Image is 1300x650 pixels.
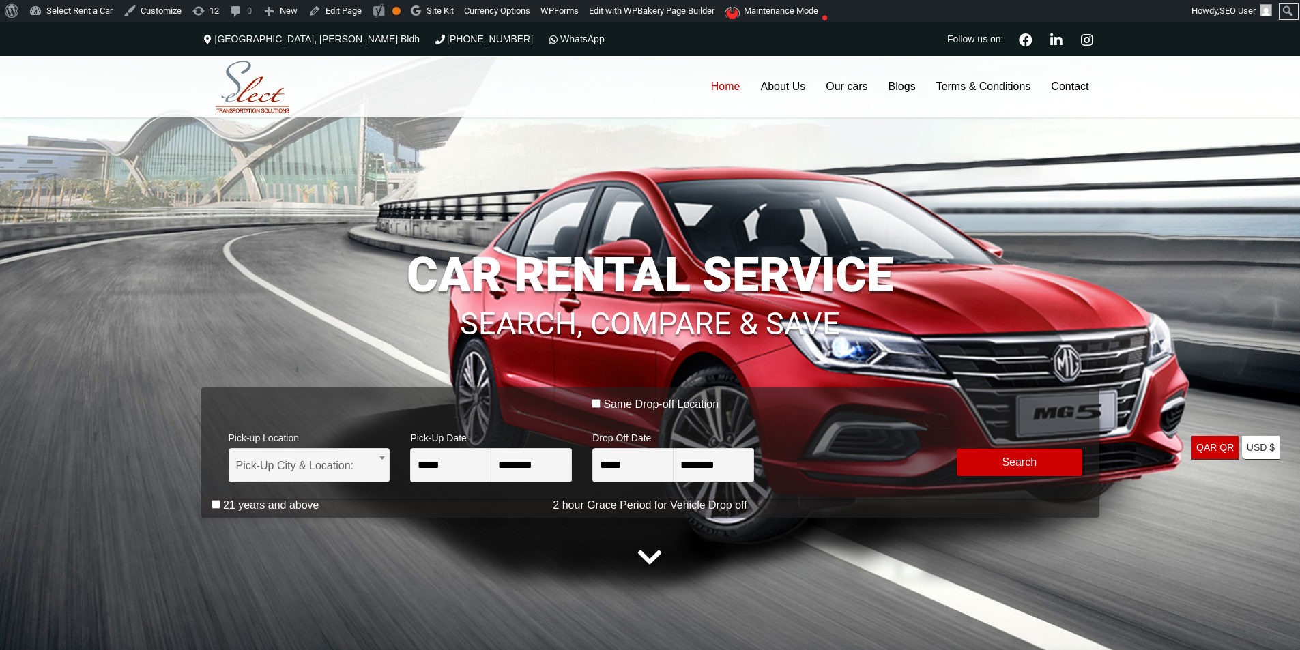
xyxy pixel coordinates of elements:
[201,497,1099,514] p: 2 hour Grace Period for Vehicle Drop off
[236,449,383,483] span: Pick-Up City & Location:
[1219,5,1256,16] span: SEO User
[433,33,533,44] a: [PHONE_NUMBER]
[926,56,1041,117] a: Terms & Conditions
[592,424,754,448] span: Drop Off Date
[603,398,719,411] label: Same Drop-off Location
[750,56,815,117] a: About Us
[410,424,572,448] span: Pick-Up Date
[815,56,878,117] a: Our cars
[1041,56,1099,117] a: Contact
[201,288,1099,340] h1: SEARCH, COMPARE & SAVE
[427,5,454,16] span: Site Kit
[1191,436,1239,460] a: QAR QR
[1242,436,1280,460] a: USD $
[1045,31,1069,46] a: Linkedin
[201,251,1099,299] h1: CAR RENTAL SERVICE
[223,499,319,512] label: 21 years and above
[392,7,401,15] div: OK
[1075,31,1099,46] a: Instagram
[547,33,605,44] a: WhatsApp
[725,7,742,19] img: Maintenance mode is disabled
[1013,31,1038,46] a: Facebook
[229,448,390,482] span: Pick-Up City & Location:
[229,424,390,448] span: Pick-up Location
[957,449,1082,476] button: Modify Search
[205,58,300,117] img: Select Rent a Car
[818,3,832,15] i: ●
[878,56,926,117] a: Blogs
[201,22,427,56] div: [GEOGRAPHIC_DATA], [PERSON_NAME] Bldh
[944,22,1007,56] li: Follow us on:
[701,56,751,117] a: Home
